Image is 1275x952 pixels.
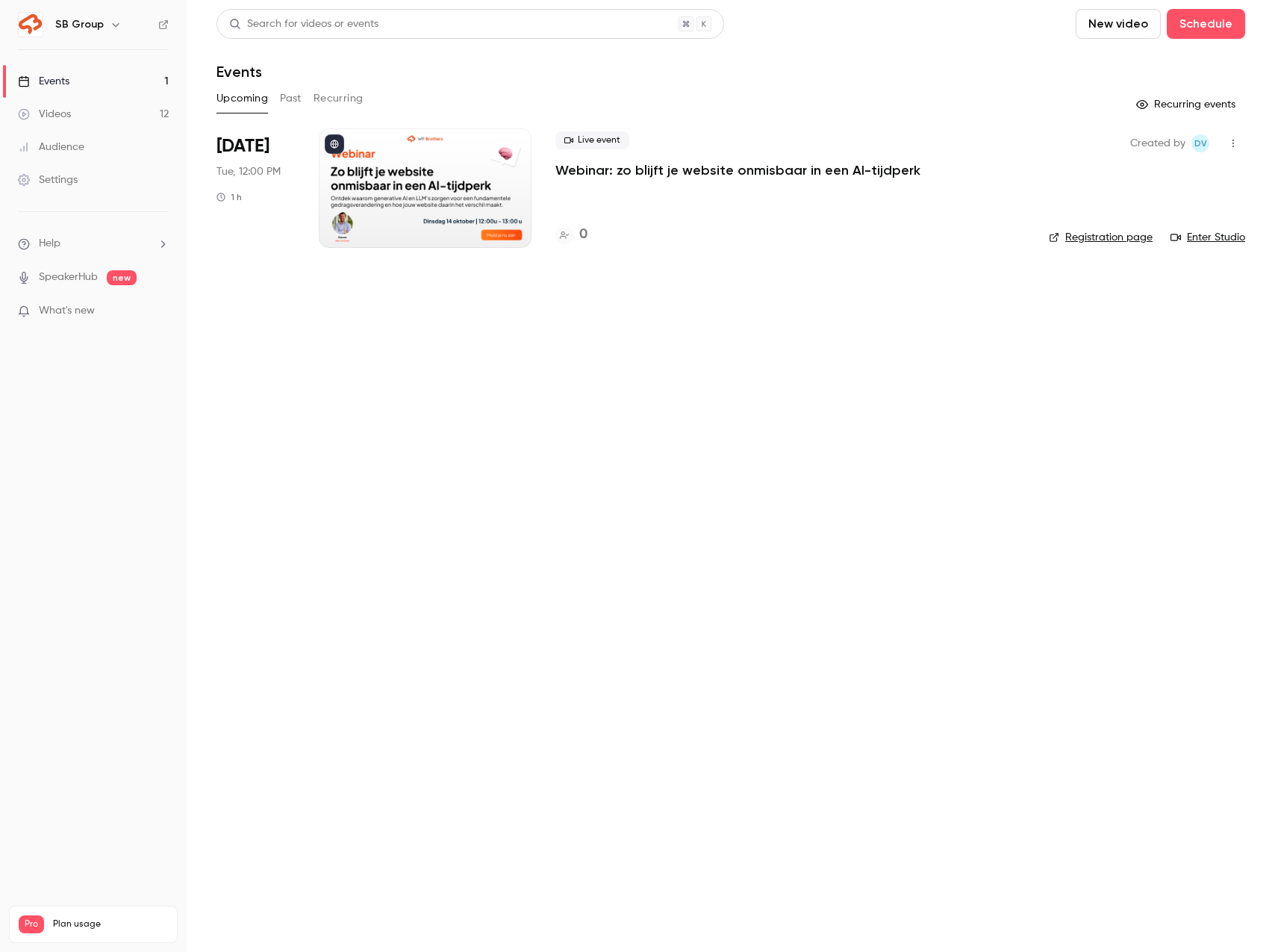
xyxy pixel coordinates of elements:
span: Help [39,236,60,252]
span: Live event [555,131,629,149]
div: Oct 14 Tue, 12:00 PM (Europe/Amsterdam) [216,128,295,248]
a: Enter Studio [1170,230,1245,245]
span: What's new [39,303,95,319]
button: Recurring events [1129,93,1245,116]
div: 1 h [216,191,242,203]
img: SB Group [19,13,43,37]
span: Dv [1194,134,1207,152]
div: Search for videos or events [229,16,378,32]
a: SpeakerHub [39,270,98,285]
span: [DATE] [216,134,269,158]
div: Videos [18,107,71,122]
span: new [107,270,137,285]
a: Registration page [1049,230,1153,245]
iframe: Noticeable Trigger [151,305,169,318]
span: Dante van der heijden [1191,134,1209,152]
button: New video [1076,9,1161,39]
span: Tue, 12:00 PM [216,164,281,179]
h1: Events [216,63,262,81]
a: 0 [555,225,587,245]
h4: 0 [579,225,587,245]
div: Audience [18,140,84,155]
button: Upcoming [216,87,268,111]
div: Events [18,74,69,89]
li: help-dropdown-opener [18,236,169,252]
h6: SB Group [55,17,104,32]
a: Webinar: zo blijft je website onmisbaar in een AI-tijdperk [555,161,920,179]
span: Pro [19,915,44,933]
button: Recurring [314,87,364,111]
button: Past [280,87,302,111]
div: Settings [18,172,78,187]
span: Plan usage [53,918,168,930]
span: Created by [1130,134,1185,152]
button: Schedule [1167,9,1245,39]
